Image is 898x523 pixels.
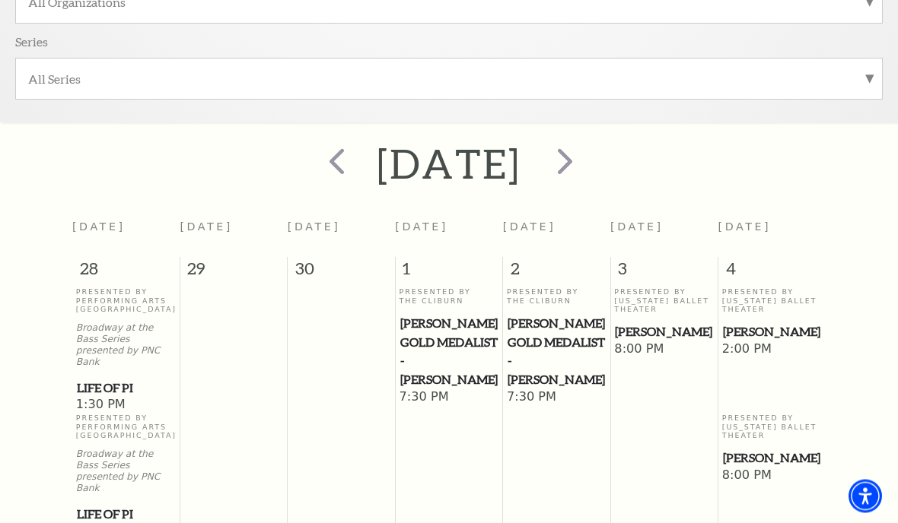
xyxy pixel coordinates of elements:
span: 4 [718,258,826,288]
label: All Series [28,71,870,87]
span: [PERSON_NAME] [723,449,821,468]
button: prev [307,138,362,192]
span: 30 [288,258,394,288]
span: [DATE] [288,221,341,233]
span: [PERSON_NAME] Gold Medalist - [PERSON_NAME] [400,315,498,390]
span: 29 [180,258,287,288]
button: next [536,138,591,192]
span: [PERSON_NAME] [723,323,821,342]
p: Presented By Performing Arts [GEOGRAPHIC_DATA] [76,288,176,314]
span: [DATE] [72,221,126,233]
span: 8:00 PM [722,468,822,485]
span: 8:00 PM [614,342,714,359]
span: [DATE] [610,221,664,233]
span: 28 [72,258,180,288]
span: 7:30 PM [400,390,499,407]
p: Presented By The Cliburn [400,288,499,306]
span: 1 [396,258,502,288]
span: [PERSON_NAME] [615,323,713,342]
span: [DATE] [395,221,448,233]
p: Presented By [US_STATE] Ballet Theater [614,288,714,314]
p: Presented By [US_STATE] Ballet Theater [722,288,822,314]
a: Peter Pan [722,323,822,342]
p: Broadway at the Bass Series presented by PNC Bank [76,323,176,368]
p: Series [15,34,48,50]
span: [DATE] [180,221,233,233]
p: Presented By Performing Arts [GEOGRAPHIC_DATA] [76,414,176,440]
a: Peter Pan [722,449,822,468]
span: 7:30 PM [507,390,607,407]
span: 2 [503,258,610,288]
a: Peter Pan [614,323,714,342]
span: Life of Pi [77,379,175,398]
span: [DATE] [718,221,772,233]
a: Life of Pi [76,379,176,398]
span: [DATE] [503,221,556,233]
span: 2:00 PM [722,342,822,359]
span: 1:30 PM [76,398,176,414]
span: [PERSON_NAME] Gold Medalist - [PERSON_NAME] [508,315,606,390]
p: Presented By [US_STATE] Ballet Theater [722,414,822,440]
p: Broadway at the Bass Series presented by PNC Bank [76,449,176,494]
a: Cliburn Gold Medalist - Aristo Sham [400,315,499,390]
a: Cliburn Gold Medalist - Aristo Sham [507,315,607,390]
h2: [DATE] [377,140,521,189]
div: Accessibility Menu [849,480,882,513]
p: Presented By The Cliburn [507,288,607,306]
span: 3 [611,258,718,288]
